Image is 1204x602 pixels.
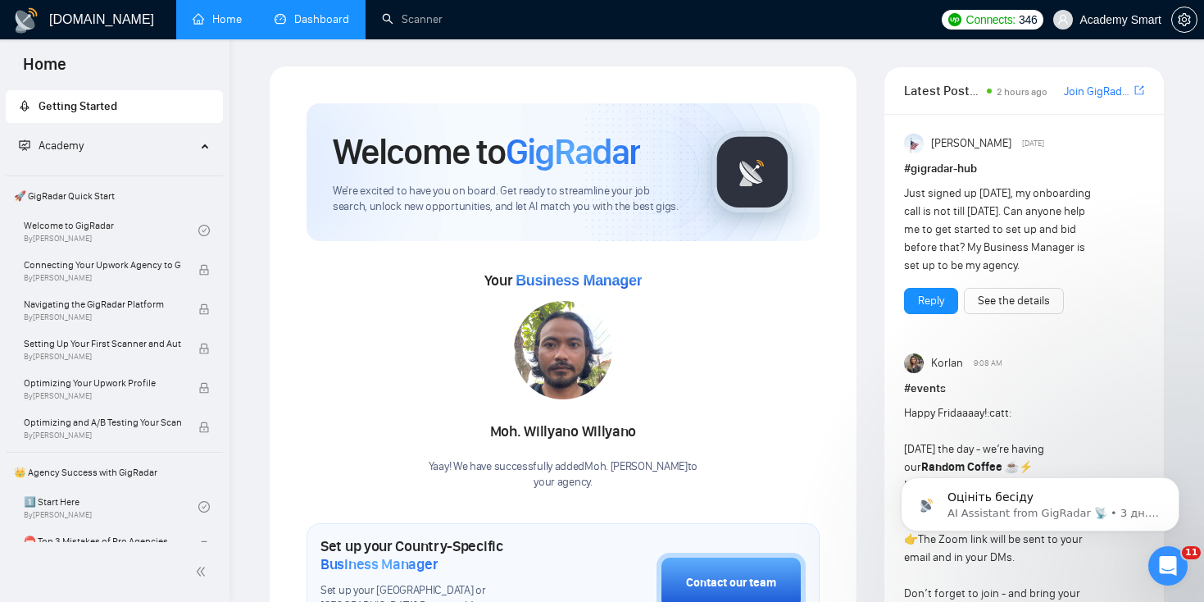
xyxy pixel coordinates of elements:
[24,212,198,249] a: Welcome to GigRadarBy[PERSON_NAME]
[948,13,961,26] img: upwork-logo.png
[320,555,438,573] span: Business Manager
[193,12,242,26] a: homeHome
[931,354,963,372] span: Korlan
[198,343,210,354] span: lock
[24,391,181,401] span: By [PERSON_NAME]
[711,131,793,213] img: gigradar-logo.png
[506,130,640,174] span: GigRadar
[1171,13,1197,26] a: setting
[1064,83,1131,101] a: Join GigRadar Slack Community
[974,356,1002,371] span: 9:08 AM
[320,537,575,573] h1: Set up your Country-Specific
[876,443,1204,558] iframe: Intercom notifications сообщение
[275,12,349,26] a: dashboardDashboard
[13,7,39,34] img: logo
[1171,7,1197,33] button: setting
[6,90,223,123] li: Getting Started
[997,86,1047,98] span: 2 hours ago
[198,264,210,276] span: lock
[429,475,697,490] p: your agency .
[19,139,30,151] span: fund-projection-screen
[904,380,1144,398] h1: # events
[24,375,181,391] span: Optimizing Your Upwork Profile
[1022,136,1044,151] span: [DATE]
[1172,13,1197,26] span: setting
[7,456,221,489] span: 👑 Agency Success with GigRadar
[964,288,1064,314] button: See the details
[1019,11,1037,29] span: 346
[39,139,84,153] span: Academy
[24,489,198,525] a: 1️⃣ Start HereBy[PERSON_NAME]
[484,271,643,290] span: Your
[382,12,443,26] a: searchScanner
[7,180,221,212] span: 🚀 GigRadar Quick Start
[198,225,210,236] span: check-circle
[24,414,181,431] span: Optimizing and A/B Testing Your Scanner for Better Results
[931,135,1011,153] span: [PERSON_NAME]
[39,99,117,113] span: Getting Started
[904,288,958,314] button: Reply
[429,418,697,446] div: Moh. Willyano Willyano
[429,459,697,490] div: Yaay! We have successfully added Moh. [PERSON_NAME] to
[904,353,924,373] img: Korlan
[686,574,776,592] div: Contact our team
[904,185,1096,275] div: Just signed up [DATE], my onboarding call is not till [DATE]. Can anyone help me to get started t...
[10,52,80,87] span: Home
[19,100,30,112] span: rocket
[24,352,181,362] span: By [PERSON_NAME]
[195,563,211,580] span: double-left
[24,273,181,283] span: By [PERSON_NAME]
[198,303,210,315] span: lock
[24,431,181,440] span: By [PERSON_NAME]
[198,501,210,513] span: check-circle
[1134,83,1144,98] a: export
[198,422,210,433] span: lock
[1182,546,1201,559] span: 11
[198,382,210,394] span: lock
[24,335,181,352] span: Setting Up Your First Scanner and Auto-Bidder
[1134,84,1144,97] span: export
[198,540,210,552] span: lock
[333,184,685,215] span: We're excited to have you on board. Get ready to streamline your job search, unlock new opportuni...
[904,80,982,101] span: Latest Posts from the GigRadar Community
[918,292,944,310] a: Reply
[516,272,642,289] span: Business Manager
[966,11,1015,29] span: Connects:
[19,139,84,153] span: Academy
[514,301,612,399] img: 1705385338508-WhatsApp%20Image%202024-01-16%20at%2014.07.38.jpeg
[333,130,640,174] h1: Welcome to
[24,312,181,322] span: By [PERSON_NAME]
[978,292,1050,310] a: See the details
[904,134,924,153] img: Anisuzzaman Khan
[24,257,181,273] span: Connecting Your Upwork Agency to GigRadar
[24,296,181,312] span: Navigating the GigRadar Platform
[24,533,181,550] span: ⛔ Top 3 Mistakes of Pro Agencies
[1057,14,1069,25] span: user
[1148,546,1188,586] iframe: Intercom live chat
[904,160,1144,178] h1: # gigradar-hub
